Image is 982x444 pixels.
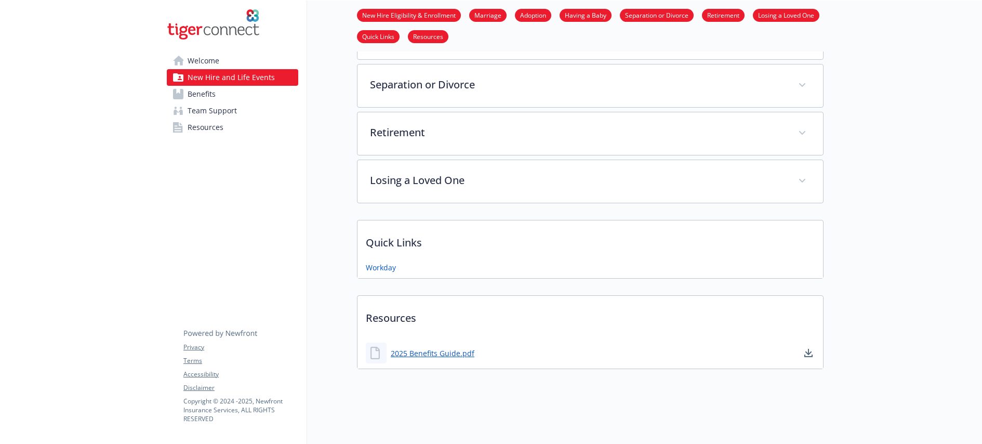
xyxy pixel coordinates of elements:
p: Resources [357,296,823,334]
p: Copyright © 2024 - 2025 , Newfront Insurance Services, ALL RIGHTS RESERVED [183,397,298,423]
a: Benefits [167,86,298,102]
a: Workday [366,262,396,273]
a: Retirement [702,10,745,20]
p: Losing a Loved One [370,173,786,188]
a: Losing a Loved One [753,10,819,20]
a: Team Support [167,102,298,119]
a: Terms [183,356,298,365]
a: Accessibility [183,370,298,379]
div: Retirement [357,112,823,155]
p: Separation or Divorce [370,77,786,93]
span: Team Support [188,102,237,119]
a: Adoption [515,10,551,20]
span: New Hire and Life Events [188,69,275,86]
a: Disclaimer [183,383,298,393]
a: Quick Links [357,31,400,41]
a: 2025 Benefits Guide.pdf [391,348,474,359]
div: Separation or Divorce [357,64,823,107]
span: Welcome [188,53,219,69]
span: Benefits [188,86,216,102]
a: Resources [408,31,448,41]
a: Separation or Divorce [620,10,694,20]
a: download document [802,347,815,359]
a: Privacy [183,343,298,352]
a: Having a Baby [560,10,612,20]
a: New Hire Eligibility & Enrollment [357,10,461,20]
a: New Hire and Life Events [167,69,298,86]
p: Retirement [370,125,786,140]
a: Marriage [469,10,507,20]
p: Quick Links [357,220,823,259]
a: Welcome [167,53,298,69]
a: Resources [167,119,298,136]
div: Losing a Loved One [357,160,823,203]
span: Resources [188,119,223,136]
